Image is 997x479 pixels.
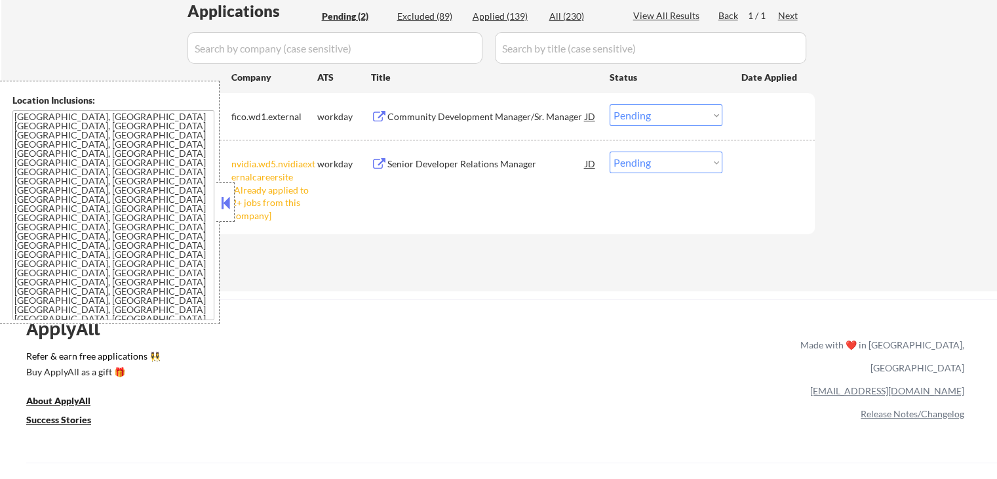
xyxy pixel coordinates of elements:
u: About ApplyAll [26,395,90,406]
a: Buy ApplyAll as a gift 🎁 [26,365,157,382]
div: All (230) [549,10,615,23]
div: ApplyAll [26,318,115,340]
input: Search by company (case sensitive) [187,32,482,64]
div: nvidia.wd5.nvidiaexternalcareersite [Already applied to 2+ jobs from this company] [231,157,317,222]
div: Date Applied [741,71,799,84]
div: Applied (139) [473,10,538,23]
div: View All Results [633,9,703,22]
div: Location Inclusions: [12,94,214,107]
a: Success Stories [26,413,109,430]
div: Status [610,65,722,89]
div: Company [231,71,317,84]
a: Release Notes/Changelog [861,408,964,419]
div: Applications [187,3,317,19]
div: Back [718,9,739,22]
div: workday [317,110,371,123]
div: fico.wd1.external [231,110,317,123]
div: JD [584,104,597,128]
div: Senior Developer Relations Manager [387,157,585,171]
input: Search by title (case sensitive) [495,32,806,64]
a: About ApplyAll [26,394,109,411]
a: Refer & earn free applications 👯‍♀️ [26,352,526,365]
div: workday [317,157,371,171]
div: Pending (2) [322,10,387,23]
u: Success Stories [26,414,91,425]
div: Excluded (89) [397,10,463,23]
div: Next [778,9,799,22]
a: [EMAIL_ADDRESS][DOMAIN_NAME] [810,385,964,396]
div: Community Development Manager/Sr. Manager [387,110,585,123]
div: Made with ❤️ in [GEOGRAPHIC_DATA], [GEOGRAPHIC_DATA] [795,333,964,379]
div: Buy ApplyAll as a gift 🎁 [26,367,157,377]
div: JD [584,152,597,175]
div: ATS [317,71,371,84]
div: 1 / 1 [748,9,778,22]
div: Title [371,71,597,84]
